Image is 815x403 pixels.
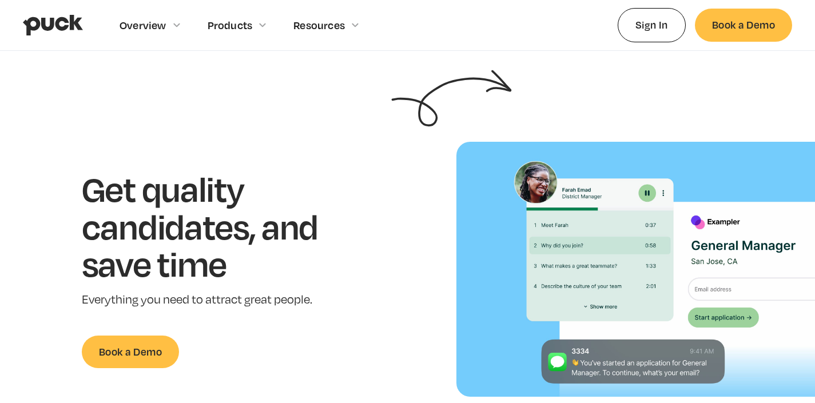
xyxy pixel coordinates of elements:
[82,336,179,368] a: Book a Demo
[618,8,686,42] a: Sign In
[120,19,166,31] div: Overview
[82,170,353,282] h1: Get quality candidates, and save time
[293,19,345,31] div: Resources
[208,19,253,31] div: Products
[695,9,792,41] a: Book a Demo
[82,292,353,308] p: Everything you need to attract great people.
